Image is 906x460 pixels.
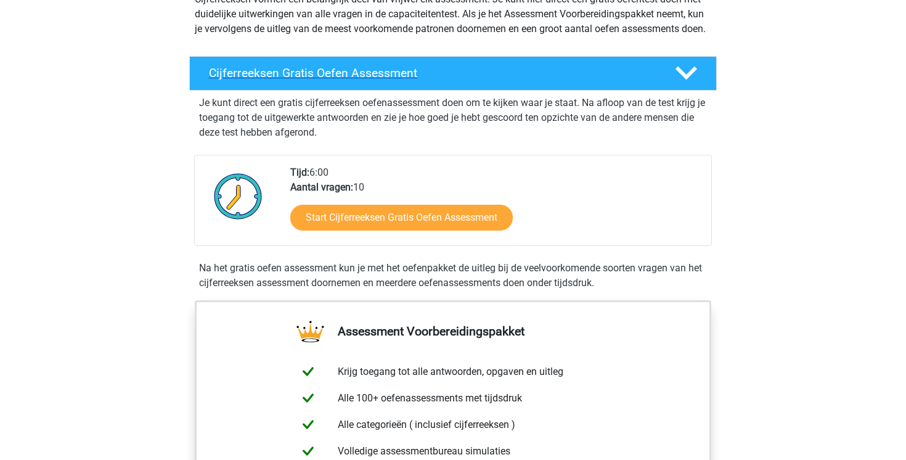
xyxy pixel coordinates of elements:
[290,166,309,178] b: Tijd:
[184,56,722,91] a: Cijferreeksen Gratis Oefen Assessment
[281,165,711,245] div: 6:00 10
[207,165,269,227] img: Klok
[199,96,707,140] p: Je kunt direct een gratis cijferreeksen oefenassessment doen om te kijken waar je staat. Na afloo...
[194,261,712,290] div: Na het gratis oefen assessment kun je met het oefenpakket de uitleg bij de veelvoorkomende soorte...
[290,205,513,231] a: Start Cijferreeksen Gratis Oefen Assessment
[209,66,655,80] h4: Cijferreeksen Gratis Oefen Assessment
[290,181,353,193] b: Aantal vragen:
